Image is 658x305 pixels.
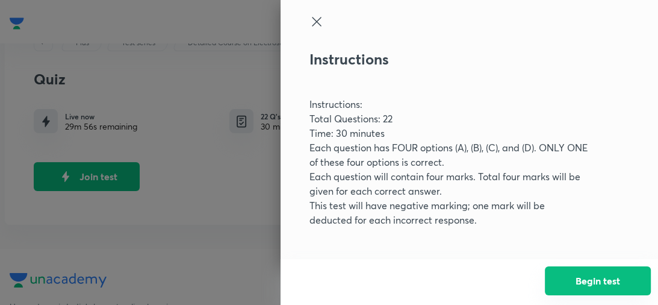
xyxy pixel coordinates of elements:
[309,51,589,68] h2: Instructions
[309,169,589,198] p: Each question will contain four marks. Total four marks will be given for each correct answer.
[309,126,589,140] p: Time: 30 minutes
[309,198,589,227] p: This test will have negative marking; one mark will be deducted for each incorrect response.
[309,112,589,126] p: Total Questions: 22
[309,140,589,169] p: Each question has FOUR options (A), (B), (C), and (D). ONLY ONE of these four options is correct.
[545,266,651,295] button: Begin test
[309,97,589,112] p: Instructions:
